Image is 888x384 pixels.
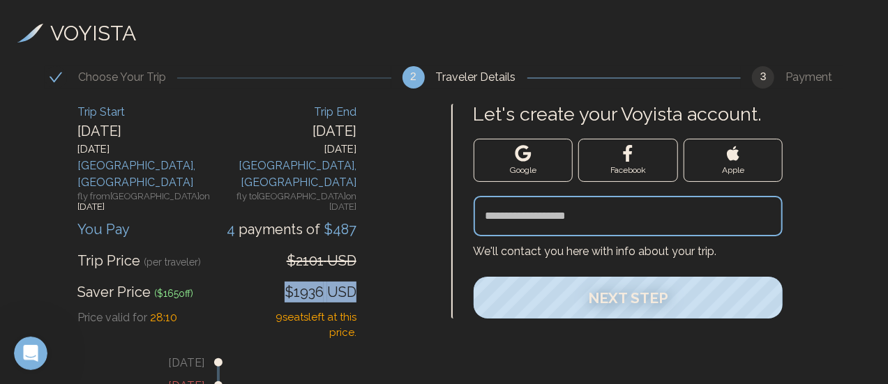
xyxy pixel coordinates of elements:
[7,355,204,371] h3: [DATE]
[78,69,177,86] div: Choose Your Trip
[227,219,356,240] div: payment s of
[217,158,356,191] div: [GEOGRAPHIC_DATA] , [GEOGRAPHIC_DATA]
[150,311,177,324] span: 28 : 10
[17,24,43,43] img: Voyista Logo
[320,221,356,238] span: $ 487
[77,158,217,191] div: [GEOGRAPHIC_DATA] , [GEOGRAPHIC_DATA]
[722,164,744,176] span: Apple
[14,337,47,370] iframe: Intercom live chat
[50,17,136,49] h3: VOYISTA
[77,250,201,271] div: Trip Price
[263,309,356,341] div: 9 seat s left at this price.
[474,104,783,125] label: Let's create your Voyista account.
[77,201,105,212] span: [DATE]
[77,191,217,215] div: fly from [GEOGRAPHIC_DATA] on
[785,69,843,86] div: Payment
[144,256,201,268] span: (per traveler)
[77,311,147,324] span: Price valid for
[474,139,573,182] button: Google
[217,141,356,158] div: [DATE]
[217,121,356,141] div: [DATE]
[436,69,527,86] div: Traveler Details
[217,104,356,121] div: Trip End
[77,219,130,240] div: You Pay
[474,277,783,318] button: Next Step
[77,104,217,121] div: Trip Start
[77,121,217,141] div: [DATE]
[154,288,193,299] span: ($ 165 off)
[474,236,783,260] h4: We'll contact you here with info about your trip.
[217,191,356,215] div: fly to [GEOGRAPHIC_DATA] on [DATE]
[578,139,678,182] button: Facebook
[684,139,783,182] button: Apple
[402,66,425,89] div: 2
[752,66,774,89] div: 3
[17,17,136,49] a: VOYISTA
[227,221,239,238] span: 4
[287,252,356,269] span: $2101 USD
[285,284,356,300] span: $1936 USD
[588,289,668,307] span: Next Step
[510,164,536,176] span: Google
[77,141,217,158] div: [DATE]
[610,164,646,176] span: Facebook
[77,282,193,302] div: Saver Price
